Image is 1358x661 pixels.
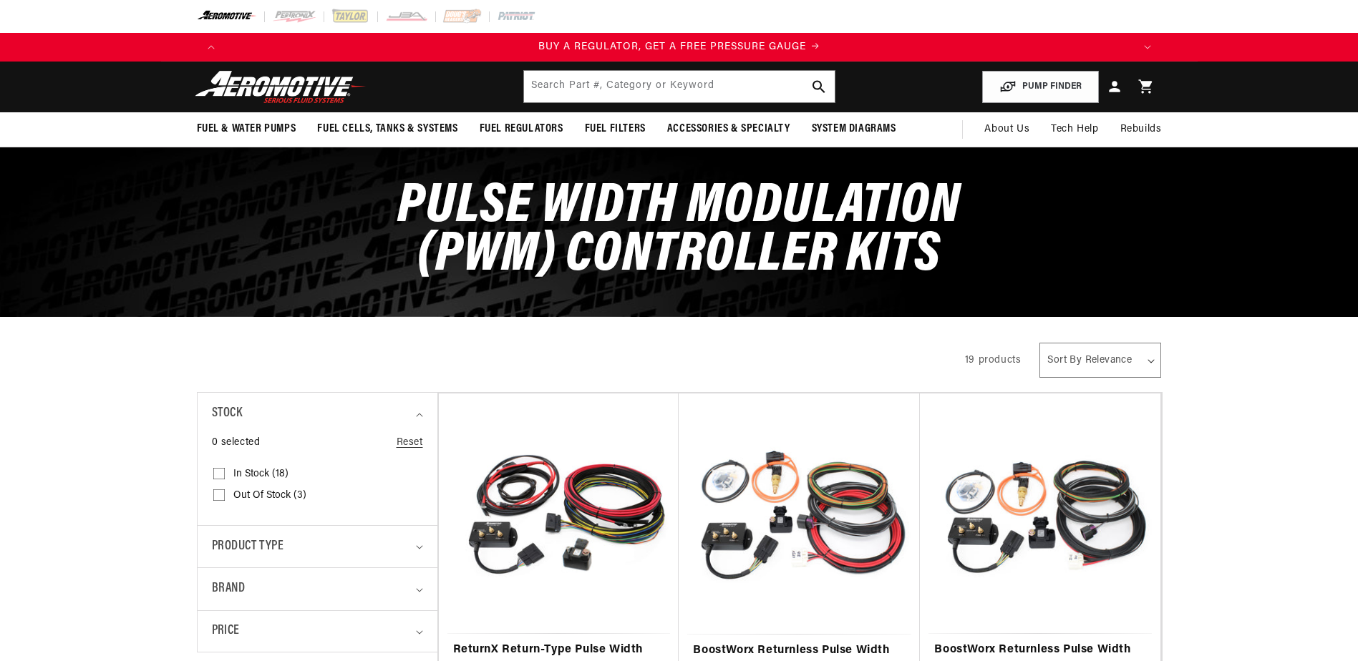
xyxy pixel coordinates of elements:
summary: Fuel & Water Pumps [186,112,307,146]
div: 1 of 4 [225,39,1133,55]
a: About Us [974,112,1040,147]
summary: Rebuilds [1110,112,1173,147]
summary: Fuel Cells, Tanks & Systems [306,112,468,146]
a: Reset [397,435,423,451]
summary: Accessories & Specialty [656,112,801,146]
span: Accessories & Specialty [667,122,790,137]
span: Product type [212,537,284,557]
span: Out of stock (3) [233,489,306,502]
summary: Tech Help [1040,112,1109,147]
span: Brand [212,579,246,599]
span: Fuel Regulators [480,122,563,137]
span: In stock (18) [233,468,288,481]
summary: Brand (0 selected) [212,568,423,610]
span: BUY A REGULATOR, GET A FREE PRESSURE GAUGE [538,41,806,52]
span: Tech Help [1051,122,1098,137]
summary: Fuel Regulators [469,112,574,146]
button: PUMP FINDER [982,71,1099,103]
button: Translation missing: en.sections.announcements.next_announcement [1133,33,1162,62]
span: System Diagrams [812,122,896,137]
slideshow-component: Translation missing: en.sections.announcements.announcement_bar [161,33,1198,62]
span: Stock [212,403,243,424]
summary: System Diagrams [801,112,907,146]
button: search button [803,71,835,102]
span: 0 selected [212,435,261,451]
input: Search by Part Number, Category or Keyword [524,71,835,102]
span: About Us [984,124,1029,134]
div: Announcement [225,39,1133,55]
span: Rebuilds [1120,122,1162,137]
span: Fuel & Water Pumps [197,122,296,137]
span: Pulse Width Modulation (PWM) Controller Kits [397,179,961,284]
span: 19 products [965,355,1022,366]
summary: Fuel Filters [574,112,656,146]
summary: Product type (0 selected) [212,526,423,568]
img: Aeromotive [191,70,370,104]
summary: Stock (0 selected) [212,393,423,435]
button: Translation missing: en.sections.announcements.previous_announcement [197,33,225,62]
span: Price [212,622,240,641]
span: Fuel Cells, Tanks & Systems [317,122,457,137]
span: Fuel Filters [585,122,646,137]
summary: Price [212,611,423,652]
a: BUY A REGULATOR, GET A FREE PRESSURE GAUGE [225,39,1133,55]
